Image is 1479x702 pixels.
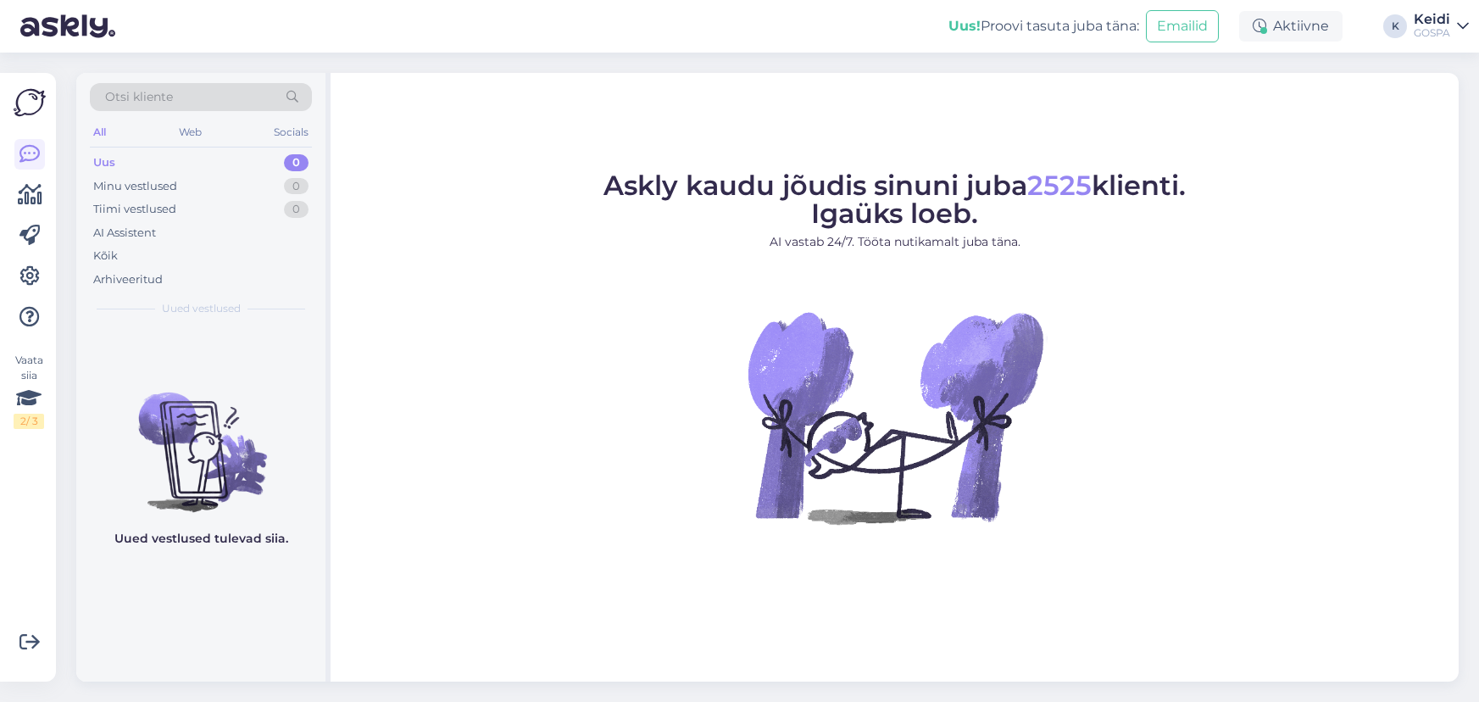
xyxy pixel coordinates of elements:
p: AI vastab 24/7. Tööta nutikamalt juba täna. [603,233,1186,251]
b: Uus! [948,18,981,34]
div: Keidi [1414,13,1450,26]
span: Askly kaudu jõudis sinuni juba klienti. Igaüks loeb. [603,169,1186,230]
div: 2 / 3 [14,414,44,429]
span: 2525 [1027,169,1092,202]
div: AI Assistent [93,225,156,242]
div: K [1383,14,1407,38]
p: Uued vestlused tulevad siia. [114,530,288,548]
span: Otsi kliente [105,88,173,106]
div: Web [175,121,205,143]
div: Proovi tasuta juba täna: [948,16,1139,36]
div: 0 [284,154,309,171]
div: Aktiivne [1239,11,1343,42]
div: Minu vestlused [93,178,177,195]
div: 0 [284,178,309,195]
img: No Chat active [742,265,1048,570]
button: Emailid [1146,10,1219,42]
div: Tiimi vestlused [93,201,176,218]
img: No chats [76,362,325,515]
div: Uus [93,154,115,171]
div: GOSPA [1414,26,1450,40]
div: Socials [270,121,312,143]
div: All [90,121,109,143]
div: 0 [284,201,309,218]
div: Vaata siia [14,353,44,429]
a: KeidiGOSPA [1414,13,1469,40]
div: Arhiveeritud [93,271,163,288]
img: Askly Logo [14,86,46,119]
span: Uued vestlused [162,301,241,316]
div: Kõik [93,248,118,265]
